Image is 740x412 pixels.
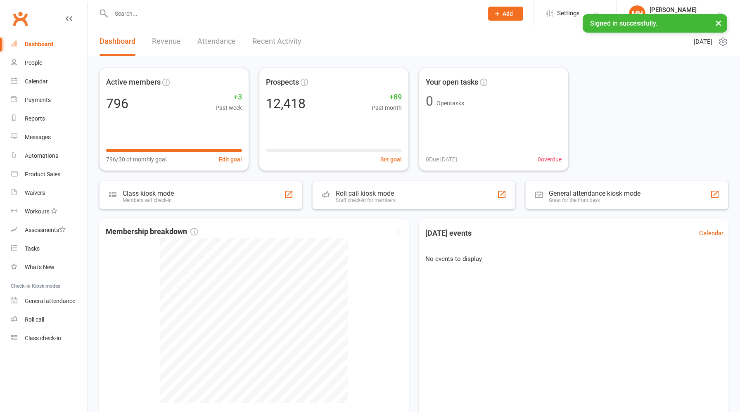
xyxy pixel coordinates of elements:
div: Roll call [25,316,44,323]
a: Attendance [197,27,236,56]
span: Your open tasks [426,76,478,88]
span: 796/30 of monthly goal [106,155,166,164]
a: Clubworx [10,8,31,29]
a: General attendance kiosk mode [11,292,87,310]
span: Add [503,10,513,17]
span: 0 overdue [538,155,562,164]
div: 796 [106,97,128,110]
a: Roll call [11,310,87,329]
div: Class check-in [25,335,61,341]
a: Tasks [11,239,87,258]
a: Waivers [11,184,87,202]
a: Reports [11,109,87,128]
div: General attendance [25,298,75,304]
div: 0 [426,95,433,108]
a: Dashboard [100,27,135,56]
a: Dashboard [11,35,87,54]
span: Membership breakdown [106,226,198,238]
div: Workouts [25,208,50,215]
div: 12,418 [266,97,306,110]
div: No events to display [415,247,732,270]
h3: [DATE] events [419,226,478,241]
a: Assessments [11,221,87,239]
span: Signed in successfully. [590,19,657,27]
a: Automations [11,147,87,165]
span: Prospects [266,76,299,88]
div: Dashboard [25,41,53,47]
span: [DATE] [694,37,712,47]
span: Settings [557,4,580,23]
span: Open tasks [436,100,464,107]
a: Calendar [699,228,723,238]
div: Assessments [25,227,66,233]
div: Roll call kiosk mode [336,189,396,197]
div: ACA Network [650,14,697,21]
div: Waivers [25,189,45,196]
a: Revenue [152,27,181,56]
div: Reports [25,115,45,122]
div: People [25,59,42,66]
a: Messages [11,128,87,147]
span: Past month [372,103,402,112]
div: Calendar [25,78,48,85]
div: General attendance kiosk mode [549,189,640,197]
input: Search... [109,8,477,19]
a: What's New [11,258,87,277]
div: Automations [25,152,58,159]
a: Recent Activity [252,27,301,56]
a: Product Sales [11,165,87,184]
span: 0 Due [DATE] [426,155,457,164]
button: × [711,14,726,32]
span: +89 [372,91,402,103]
div: [PERSON_NAME] [650,6,697,14]
span: Active members [106,76,161,88]
span: +3 [216,91,242,103]
button: Edit goal [219,155,242,164]
button: Set goal [380,155,402,164]
div: Class kiosk mode [123,189,174,197]
div: Payments [25,97,51,103]
div: Product Sales [25,171,60,178]
div: Members self check-in [123,197,174,203]
div: Messages [25,134,51,140]
span: Past week [216,103,242,112]
div: MH [629,5,645,22]
div: Staff check-in for members [336,197,396,203]
a: Class kiosk mode [11,329,87,348]
a: Calendar [11,72,87,91]
div: What's New [25,264,55,270]
a: Payments [11,91,87,109]
button: Add [488,7,523,21]
div: Tasks [25,245,40,252]
a: People [11,54,87,72]
div: Great for the front desk [549,197,640,203]
a: Workouts [11,202,87,221]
